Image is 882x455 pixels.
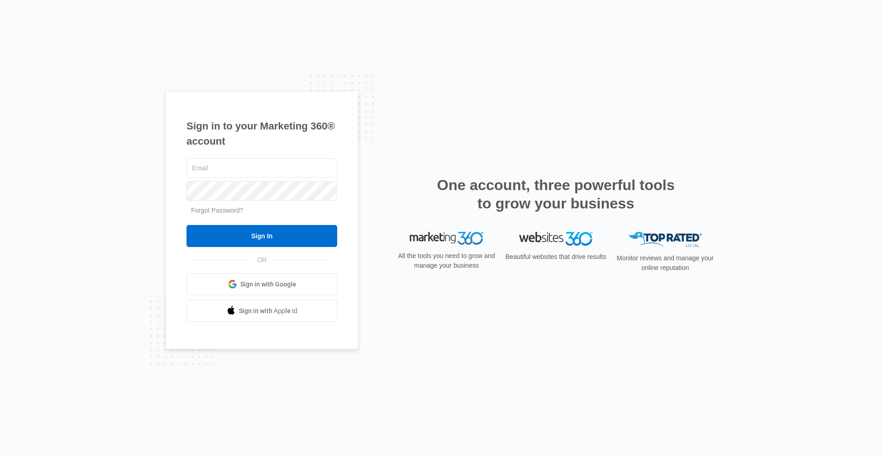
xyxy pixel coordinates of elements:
h1: Sign in to your Marketing 360® account [187,118,337,149]
a: Sign in with Google [187,273,337,295]
img: Top Rated Local [628,232,702,247]
h2: One account, three powerful tools to grow your business [434,176,678,213]
input: Email [187,158,337,178]
p: Monitor reviews and manage your online reputation [614,253,717,273]
img: Marketing 360 [410,232,483,245]
p: All the tools you need to grow and manage your business [395,251,498,270]
span: Sign in with Google [240,280,296,289]
a: Forgot Password? [191,207,243,214]
p: Beautiful websites that drive results [504,252,607,262]
img: Websites 360 [519,232,593,245]
a: Sign in with Apple Id [187,300,337,322]
span: Sign in with Apple Id [239,306,298,316]
span: OR [251,255,273,265]
input: Sign In [187,225,337,247]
